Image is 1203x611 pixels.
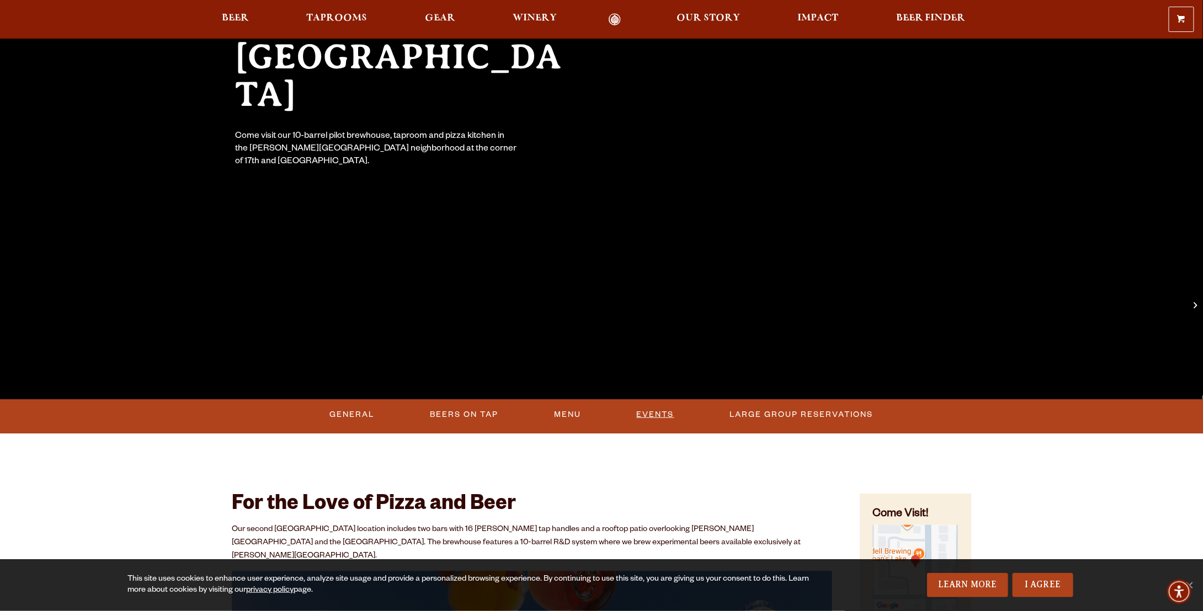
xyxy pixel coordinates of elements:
span: Gear [425,14,455,23]
span: Impact [798,14,839,23]
p: Our second [GEOGRAPHIC_DATA] location includes two bars with 16 [PERSON_NAME] tap handles and a r... [232,523,832,563]
span: Beer [222,14,249,23]
span: Winery [513,14,557,23]
div: Accessibility Menu [1167,580,1191,604]
a: Beers On Tap [425,402,503,427]
a: Impact [791,13,846,26]
a: I Agree [1013,573,1073,597]
a: Our Story [669,13,747,26]
h2: [PERSON_NAME][GEOGRAPHIC_DATA] [235,1,579,113]
span: Our Story [677,14,740,23]
img: Small thumbnail of location on map [873,525,958,610]
a: Gear [418,13,462,26]
a: Beer [215,13,256,26]
a: Beer Finder [889,13,973,26]
a: Menu [550,402,585,427]
a: Large Group Reservations [725,402,877,427]
h2: For the Love of Pizza and Beer [232,494,832,518]
a: Learn More [927,573,1008,597]
a: General [326,402,379,427]
div: This site uses cookies to enhance user experience, analyze site usage and provide a personalized ... [127,574,816,596]
span: Beer Finder [896,14,966,23]
span: Taprooms [306,14,367,23]
a: Events [632,402,679,427]
a: Taprooms [299,13,374,26]
h4: Come Visit! [873,507,958,523]
a: privacy policy [246,586,294,595]
div: Come visit our 10-barrel pilot brewhouse, taproom and pizza kitchen in the [PERSON_NAME][GEOGRAPH... [235,131,518,169]
a: Odell Home [594,13,635,26]
a: Winery [505,13,564,26]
